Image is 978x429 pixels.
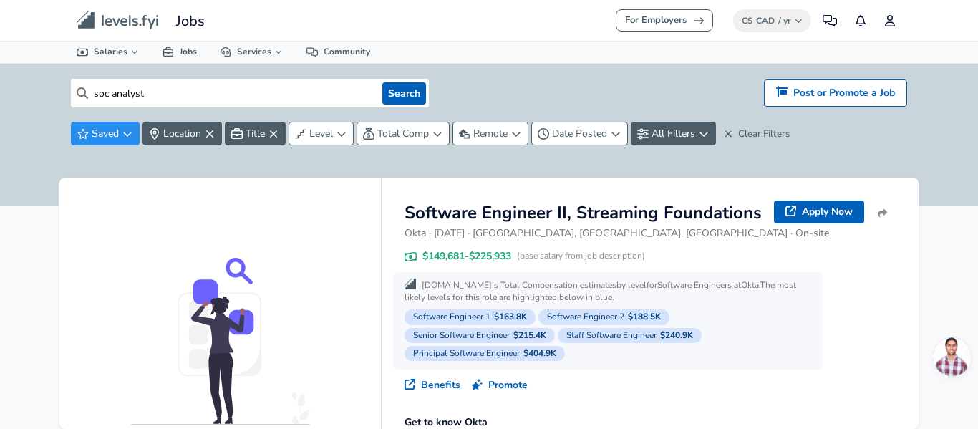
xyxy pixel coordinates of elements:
button: Search [382,82,426,105]
span: $163.8K [494,311,527,322]
span: $188.5K [628,311,661,322]
button: Total Comp [357,122,450,145]
a: Apply Now [774,201,864,223]
strong: Get to know Okta [405,415,488,429]
button: Level [289,122,354,145]
a: Software Engineer 1 $163.8K [405,309,536,324]
span: Saved [92,127,119,140]
img: svg+xml;base64,PHN2ZyB3aWR0aD0iMTYiIGhlaWdodD0iMTYiIGZpbGw9Im5vbmUiIHhtbG5zPSJodHRwOi8vd3d3LnczLm... [405,278,416,289]
p: [DOMAIN_NAME]'s Total Compensation estimates by level for Software Engineer s at Okta . The most ... [405,278,811,304]
span: $215.4K [513,329,546,341]
span: Remote [473,127,508,140]
h1: Software Engineer II, Streaming Foundations [405,201,768,225]
button: All Filters [631,122,716,145]
p: Okta · [DATE] · [GEOGRAPHIC_DATA], [GEOGRAPHIC_DATA], [GEOGRAPHIC_DATA] · On-site [405,226,896,241]
a: Senior Software Engineer $215.4K [405,328,555,343]
span: Date Posted [552,127,607,140]
a: Staff Software Engineer $240.9K [558,328,702,343]
a: Benefits [405,378,460,392]
span: Total Comp [377,127,429,140]
span: Level [309,127,333,140]
span: Title [246,127,265,140]
a: Post or Promote a Job [764,79,907,107]
span: All Filters [652,127,695,140]
button: C$CAD/ yr [733,9,811,32]
button: Saved [71,122,140,145]
span: $240.9K [660,329,693,341]
a: Salaries [65,42,151,62]
a: Software Engineer 2 $188.5K [538,309,669,324]
span: CAD [756,15,775,26]
button: Share [870,201,896,226]
span: Location [163,127,201,140]
a: Jobs [151,42,208,62]
div: $149,681 - $225,933 [405,249,896,264]
input: Search by title, keyword or company [88,79,377,107]
span: / yr [778,15,791,26]
span: Jobs [176,9,205,32]
img: svg+xml;base64,PHN2ZyB4bWxucz0iaHR0cDovL3d3dy53My5vcmcvMjAwMC9zdmciIHdpZHRoPSI1NTIuODEwMjMiIGhlaW... [131,258,310,425]
span: $404.9K [523,347,556,359]
nav: primary [59,6,919,35]
button: Location [142,122,222,145]
button: Remote [452,122,528,145]
a: Principal Software Engineer $404.9K [405,346,565,361]
button: Clear Filters [719,122,795,146]
a: Promote [472,378,528,392]
span: C$ [742,15,752,26]
a: Services [208,42,295,62]
span: (base salary from job description) [517,250,645,262]
button: Title [225,122,286,145]
a: For Employers [616,9,713,32]
button: Date Posted [531,122,628,145]
a: Community [295,42,382,62]
div: Open chat [933,337,972,376]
